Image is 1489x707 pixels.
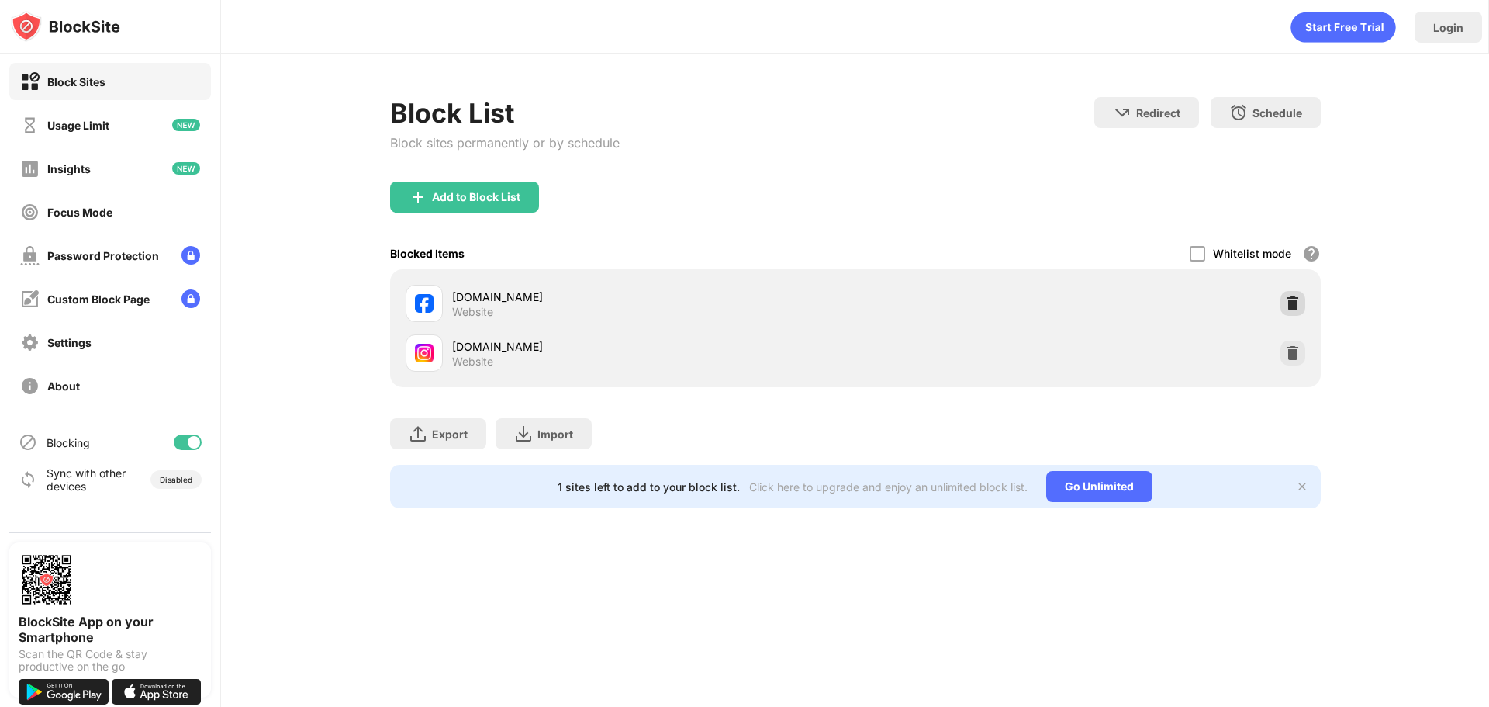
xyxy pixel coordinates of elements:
img: time-usage-off.svg [20,116,40,135]
div: Schedule [1252,106,1302,120]
div: Usage Limit [47,119,109,132]
div: 1 sites left to add to your block list. [558,480,740,494]
img: lock-menu.svg [181,289,200,308]
img: favicons [415,294,434,313]
img: insights-off.svg [20,159,40,178]
div: Password Protection [47,249,159,262]
div: Go Unlimited [1046,471,1152,502]
div: Insights [47,162,91,175]
img: favicons [415,344,434,362]
div: Block Sites [47,75,105,88]
div: About [47,379,80,393]
div: Website [452,355,493,369]
img: settings-off.svg [20,333,40,352]
div: Sync with other devices [47,466,126,493]
img: lock-menu.svg [181,246,200,265]
div: Disabled [160,475,192,484]
img: new-icon.svg [172,162,200,175]
img: logo-blocksite.svg [11,11,120,42]
div: Redirect [1136,106,1180,120]
div: Block sites permanently or by schedule [390,135,620,151]
img: blocking-icon.svg [19,433,37,452]
div: Website [452,305,493,319]
img: password-protection-off.svg [20,246,40,265]
div: Click here to upgrade and enjoy an unlimited block list. [749,480,1028,494]
div: Login [1433,21,1463,34]
div: Blocking [47,436,90,449]
div: [DOMAIN_NAME] [452,289,855,305]
div: Scan the QR Code & stay productive on the go [19,648,202,673]
div: [DOMAIN_NAME] [452,338,855,355]
img: get-it-on-google-play.svg [19,679,109,705]
div: Block List [390,97,620,129]
div: Custom Block Page [47,293,150,306]
img: new-icon.svg [172,119,200,131]
img: about-off.svg [20,376,40,396]
div: Focus Mode [47,206,112,219]
img: options-page-qr-code.png [19,552,74,608]
img: customize-block-page-off.svg [20,289,40,309]
div: Settings [47,336,92,349]
div: Export [432,428,468,441]
div: Import [537,428,573,441]
img: download-on-the-app-store.svg [112,679,202,705]
div: Blocked Items [390,247,465,260]
div: Add to Block List [432,191,520,203]
div: Whitelist mode [1213,247,1291,260]
img: x-button.svg [1296,480,1308,493]
div: animation [1290,12,1396,43]
img: sync-icon.svg [19,470,37,489]
img: block-on.svg [20,72,40,92]
div: BlockSite App on your Smartphone [19,614,202,645]
img: focus-off.svg [20,203,40,222]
